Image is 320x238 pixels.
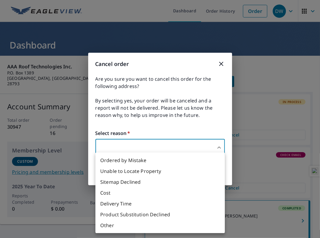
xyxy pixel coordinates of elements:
li: Delivery Time [95,198,225,209]
li: Unable to Locate Property [95,166,225,177]
li: Ordered by Mistake [95,155,225,166]
li: Product Substitution Declined [95,209,225,220]
li: Other [95,220,225,231]
li: Cost [95,187,225,198]
li: Sitemap Declined [95,177,225,187]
